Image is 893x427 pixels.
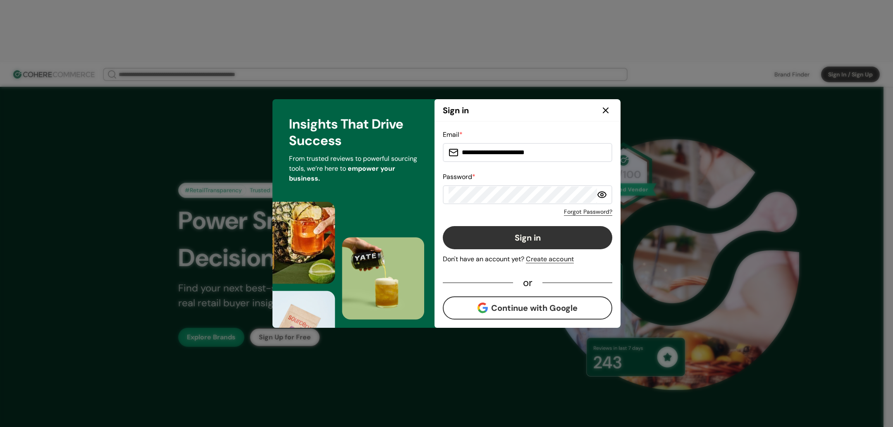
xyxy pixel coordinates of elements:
button: Continue with Google [443,296,612,320]
p: From trusted reviews to powerful sourcing tools, we’re here to [289,154,418,184]
button: Sign in [443,226,612,249]
div: Don't have an account yet? [443,254,612,264]
a: Forgot Password? [564,208,612,216]
div: Create account [526,254,574,264]
h2: Sign in [443,104,469,117]
label: Email [443,130,463,139]
h3: Insights That Drive Success [289,116,418,149]
label: Password [443,172,475,181]
div: or [513,279,542,286]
